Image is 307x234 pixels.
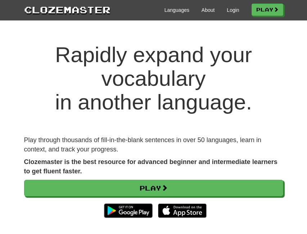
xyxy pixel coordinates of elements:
img: Get it on Google Play [100,200,156,221]
a: Play [252,4,283,16]
strong: Clozemaster is the best resource for advanced beginner and intermediate learners to get fluent fa... [24,158,277,175]
p: Play through thousands of fill-in-the-blank sentences in over 50 languages, learn in context, and... [24,136,283,154]
a: Clozemaster [24,3,110,16]
a: Languages [164,6,189,14]
a: Play [24,180,283,196]
a: Login [227,6,239,14]
a: About [202,6,215,14]
img: Download_on_the_App_Store_Badge_US-UK_135x40-25178aeef6eb6b83b96f5f2d004eda3bffbb37122de64afbaef7... [158,203,207,218]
